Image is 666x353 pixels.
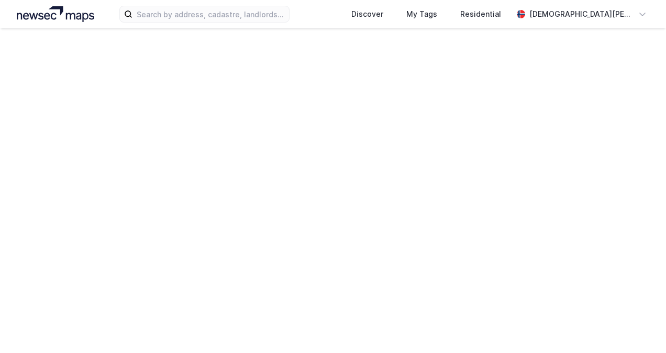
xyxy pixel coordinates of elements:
[17,6,94,22] img: logo.a4113a55bc3d86da70a041830d287a7e.svg
[132,6,289,22] input: Search by address, cadastre, landlords, tenants or people
[406,8,437,20] div: My Tags
[529,8,634,20] div: [DEMOGRAPHIC_DATA][PERSON_NAME]
[460,8,501,20] div: Residential
[351,8,383,20] div: Discover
